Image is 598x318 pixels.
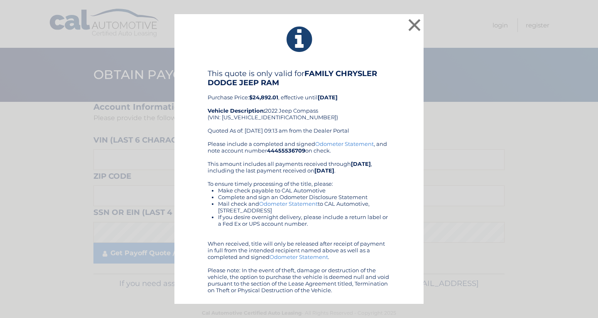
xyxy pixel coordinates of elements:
[208,141,390,293] div: Please include a completed and signed , and note account number on check. This amount includes al...
[208,69,390,141] div: Purchase Price: , effective until 2022 Jeep Compass (VIN: [US_VEHICLE_IDENTIFICATION_NUMBER]) Quo...
[208,69,377,87] b: FAMILY CHRYSLER DODGE JEEP RAM
[218,187,390,194] li: Make check payable to CAL Automotive
[315,141,374,147] a: Odometer Statement
[318,94,338,101] b: [DATE]
[208,69,390,87] h4: This quote is only valid for
[314,167,334,174] b: [DATE]
[218,214,390,227] li: If you desire overnight delivery, please include a return label or a Fed Ex or UPS account number.
[249,94,278,101] b: $24,892.01
[267,147,305,154] b: 44455536709
[259,200,318,207] a: Odometer Statement
[208,107,265,114] strong: Vehicle Description:
[351,160,371,167] b: [DATE]
[270,254,328,260] a: Odometer Statement
[218,194,390,200] li: Complete and sign an Odometer Disclosure Statement
[406,17,423,33] button: ×
[218,200,390,214] li: Mail check and to CAL Automotive, [STREET_ADDRESS]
